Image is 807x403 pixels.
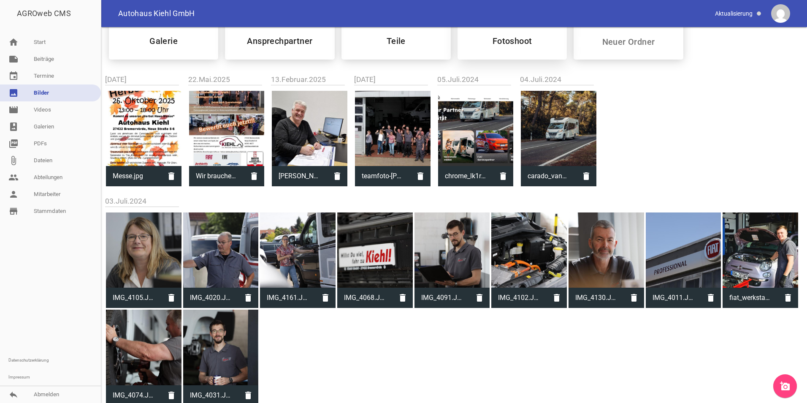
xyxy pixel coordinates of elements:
h5: Ansprechpartner [247,37,312,45]
i: movie [8,105,19,115]
span: Messe.jpg [106,165,161,187]
span: IMG_4105.JPG [106,287,161,309]
span: Autohaus Kiehl GmbH [118,10,195,17]
i: delete [410,166,431,186]
h2: 13.Februar.2025 [271,74,348,85]
i: delete [701,288,721,308]
i: delete [161,166,181,186]
i: delete [327,166,347,186]
h2: [DATE] [105,74,182,85]
span: T.Duppke.jpg [272,165,327,187]
span: IMG_4130.JPG [569,287,624,309]
i: delete [778,288,798,308]
span: IMG_4020.JPG [183,287,238,309]
i: delete [547,288,567,308]
span: IMG_4011.JPG [646,287,701,309]
i: delete [315,288,336,308]
i: delete [393,288,413,308]
i: people [8,172,19,182]
i: attach_file [8,155,19,166]
i: picture_as_pdf [8,139,19,149]
i: store_mall_directory [8,206,19,216]
i: home [8,37,19,47]
i: image [8,88,19,98]
i: event [8,71,19,81]
h2: 05.Juli.2024 [437,74,515,85]
i: delete [576,166,596,186]
h2: 22.Mai.2025 [188,74,265,85]
span: Wir brauchen Dich (002).jpg [189,165,244,187]
span: carado_van_header.jpg [521,165,576,187]
h2: 03.Juli.2024 [105,196,803,207]
h2: [DATE] [354,74,431,85]
h5: Fotoshoot [493,37,532,45]
span: IMG_4068.JPG [337,287,393,309]
i: note [8,54,19,64]
input: Neuer Ordner [578,37,678,47]
span: fiat_werkstatt.jpg [723,287,778,309]
h5: Teile [387,37,406,45]
h2: 04.Juli.2024 [520,74,597,85]
i: person [8,189,19,199]
i: delete [244,166,264,186]
i: delete [493,166,513,186]
span: chrome_lk1rmPAOrI.jpg [438,165,493,187]
i: reply [8,389,19,400]
i: delete [624,288,644,308]
i: add_a_photo [780,381,790,391]
i: delete [469,288,490,308]
span: teamfoto-luft.JPG [355,165,410,187]
i: delete [238,288,258,308]
span: IMG_4102.JPG [491,287,547,309]
span: IMG_4091.JPG [414,287,470,309]
span: IMG_4161.JPG [260,287,315,309]
i: photo_album [8,122,19,132]
h5: Galerie [149,37,178,45]
i: delete [161,288,181,308]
